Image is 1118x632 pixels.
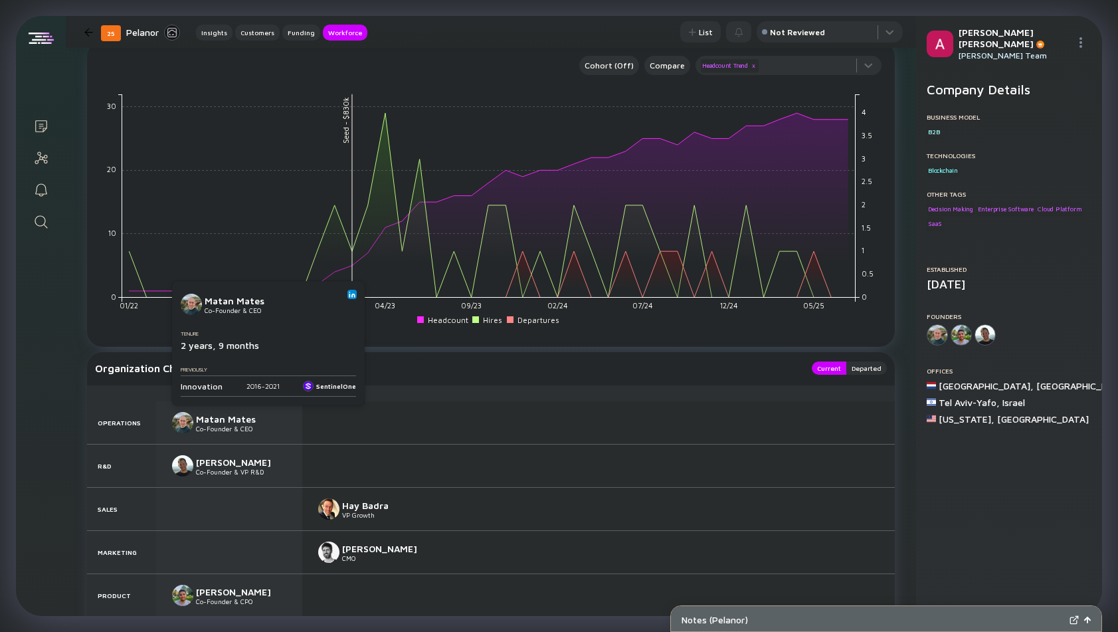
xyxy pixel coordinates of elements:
div: Offices [927,367,1091,375]
div: Not Reviewed [770,27,825,37]
button: Funding [282,25,320,41]
div: VP Growth [342,511,430,519]
div: Previously [181,367,351,373]
tspan: 4 [862,108,866,117]
div: Tel Aviv-Yafo , [939,397,1000,408]
div: Enterprise Software [977,202,1035,215]
tspan: 3 [862,154,866,163]
tspan: 30 [107,102,116,110]
div: SaaS [927,217,943,231]
button: Cohort (Off) [579,56,639,75]
div: Founders [927,312,1091,320]
tspan: 12/24 [720,302,738,310]
div: Decision Making [927,202,975,215]
div: Notes ( Pelanor ) [682,614,1064,625]
div: [US_STATE] , [939,413,994,425]
div: Co-Founder & CEO [196,425,284,433]
div: CMO [342,554,430,562]
div: Matan Mates [196,413,284,425]
div: SentinelOne [303,381,356,391]
h2: Company Details [927,82,1091,97]
div: Business Model [927,113,1091,121]
tspan: 09/23 [461,302,482,310]
div: Insights [196,26,233,39]
tspan: 0 [111,292,116,301]
img: Netherlands Flag [927,381,936,390]
div: [PERSON_NAME] [PERSON_NAME] [959,27,1070,49]
tspan: 05/25 [803,302,824,310]
button: Customers [235,25,280,41]
div: List [680,22,721,43]
div: Israel [1002,397,1025,408]
div: Co-Founder & VP R&D [196,468,284,476]
button: Insights [196,25,233,41]
img: Israel Flag [927,397,936,407]
div: Blockchain [927,163,959,177]
tspan: 10 [108,229,116,237]
img: Matan Mates picture [181,294,202,315]
img: Matan Mates Linkedin Profile [349,291,355,298]
img: Open Notes [1084,617,1091,623]
tspan: 3.5 [862,131,872,140]
div: Pelanor [126,24,180,41]
a: Investor Map [16,141,66,173]
div: B2B [927,125,941,138]
div: Other Tags [927,190,1091,198]
img: Tomer Rotenberg picture [318,542,339,563]
div: 25 [101,25,121,41]
div: Innovation [181,381,223,391]
img: Matan Mates picture [172,412,193,433]
img: United States Flag [927,414,936,423]
a: Lists [16,109,66,141]
tspan: 07/24 [632,302,653,310]
div: Headcount Trend [701,59,759,72]
div: 2 years, 9 months [181,340,351,351]
div: [DATE] [927,277,1091,291]
a: Search [16,205,66,237]
tspan: 02/24 [547,302,568,310]
img: Expand Notes [1070,615,1079,625]
button: Departed [846,362,887,375]
div: [PERSON_NAME] Team [959,51,1070,60]
div: Founders [156,389,302,397]
div: Co-Founder & CPO [196,597,284,605]
div: Cohort (Off) [579,58,639,73]
div: Technologies [927,152,1091,159]
tspan: 04/23 [375,302,395,310]
div: [PERSON_NAME] [342,543,430,554]
div: Established [927,265,1091,273]
tspan: 0.5 [862,269,874,278]
img: Alex Profile Picture [927,31,953,57]
div: Cloud Platform [1036,202,1083,215]
a: SentinelOne logoSentinelOne [303,381,356,391]
button: Workforce [323,25,367,41]
div: Organization Chart [95,362,798,375]
div: x [749,62,757,70]
img: Hay Badra picture [318,498,339,520]
button: Current [812,362,846,375]
div: Marketing [87,531,156,574]
tspan: 01/22 [120,302,138,310]
button: List [680,21,721,43]
tspan: 0 [862,292,867,301]
div: R&D [87,445,156,487]
img: Ido Kotler picture [172,585,193,606]
tspan: 1.5 [862,223,871,232]
div: Matan Mates [205,295,292,306]
div: Sales [87,488,156,530]
div: Compare [644,58,690,73]
div: Product [87,574,156,617]
a: Reminders [16,173,66,205]
div: Co-Founder & CEO [205,306,292,314]
div: Funding [282,26,320,39]
img: SentinelOne logo [303,381,314,391]
tspan: 2.5 [862,177,872,186]
div: [GEOGRAPHIC_DATA] , [939,380,1034,391]
div: Tenure [181,331,351,337]
tspan: 1 [862,247,864,255]
div: [PERSON_NAME] [196,457,284,468]
div: [PERSON_NAME] [196,586,284,597]
div: 2016 - 2021 [246,382,280,390]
